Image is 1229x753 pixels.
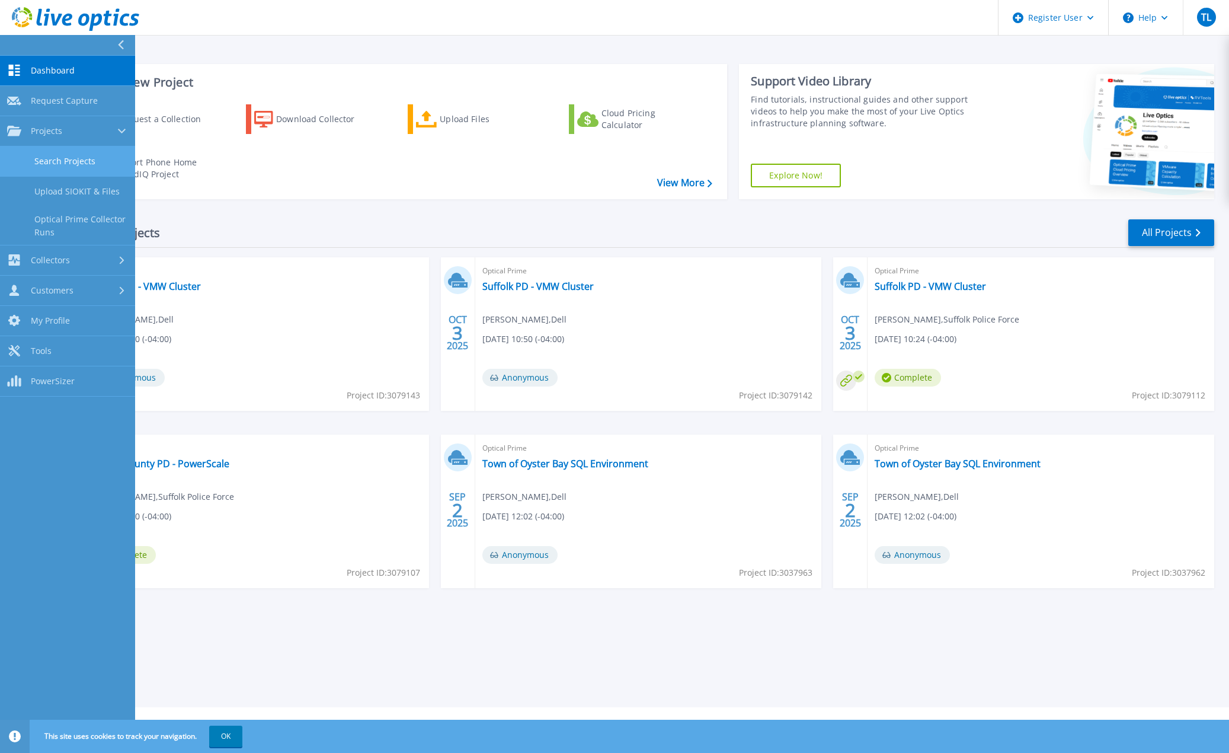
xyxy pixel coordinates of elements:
[89,264,422,277] span: Optical Prime
[446,311,469,355] div: OCT 2025
[875,546,950,564] span: Anonymous
[482,458,648,470] a: Town of Oyster Bay SQL Environment
[452,328,463,338] span: 3
[482,369,558,387] span: Anonymous
[482,442,815,455] span: Optical Prime
[452,505,463,515] span: 2
[1128,219,1214,246] a: All Projects
[31,126,62,136] span: Projects
[482,510,564,523] span: [DATE] 12:02 (-04:00)
[209,726,242,747] button: OK
[739,389,812,402] span: Project ID: 3079142
[751,94,994,129] div: Find tutorials, instructional guides and other support videos to help you make the most of your L...
[482,313,567,326] span: [PERSON_NAME] , Dell
[482,490,567,503] span: [PERSON_NAME] , Dell
[31,255,70,266] span: Collectors
[751,74,994,89] div: Support Video Library
[569,104,701,134] a: Cloud Pricing Calculator
[839,489,862,532] div: SEP 2025
[84,104,216,134] a: Request a Collection
[875,280,986,292] a: Suffolk PD - VMW Cluster
[276,107,371,131] div: Download Collector
[1132,389,1205,402] span: Project ID: 3079112
[1132,566,1205,579] span: Project ID: 3037962
[482,280,594,292] a: Suffolk PD - VMW Cluster
[875,313,1019,326] span: [PERSON_NAME] , Suffolk Police Force
[31,65,75,76] span: Dashboard
[839,311,862,355] div: OCT 2025
[440,107,535,131] div: Upload Files
[116,157,209,180] div: Import Phone Home CloudIQ Project
[89,458,229,470] a: Suffolk County PD - PowerScale
[347,566,420,579] span: Project ID: 3079107
[751,164,841,187] a: Explore Now!
[875,264,1207,277] span: Optical Prime
[601,107,696,131] div: Cloud Pricing Calculator
[875,442,1207,455] span: Optical Prime
[446,489,469,532] div: SEP 2025
[875,458,1041,470] a: Town of Oyster Bay SQL Environment
[875,490,959,503] span: [PERSON_NAME] , Dell
[31,346,52,356] span: Tools
[246,104,378,134] a: Download Collector
[482,333,564,346] span: [DATE] 10:50 (-04:00)
[875,369,941,387] span: Complete
[31,315,70,326] span: My Profile
[482,546,558,564] span: Anonymous
[875,333,956,346] span: [DATE] 10:24 (-04:00)
[657,177,712,189] a: View More
[31,376,75,387] span: PowerSizer
[408,104,540,134] a: Upload Files
[33,726,242,747] span: This site uses cookies to track your navigation.
[31,285,73,296] span: Customers
[84,76,712,89] h3: Start a New Project
[89,442,422,455] span: Optical Prime
[845,328,856,338] span: 3
[739,566,812,579] span: Project ID: 3037963
[875,510,956,523] span: [DATE] 12:02 (-04:00)
[347,389,420,402] span: Project ID: 3079143
[31,95,98,106] span: Request Capture
[118,107,213,131] div: Request a Collection
[89,280,201,292] a: Suffolk PD - VMW Cluster
[1201,12,1211,22] span: TL
[89,490,234,503] span: [PERSON_NAME] , Suffolk Police Force
[482,264,815,277] span: Optical Prime
[845,505,856,515] span: 2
